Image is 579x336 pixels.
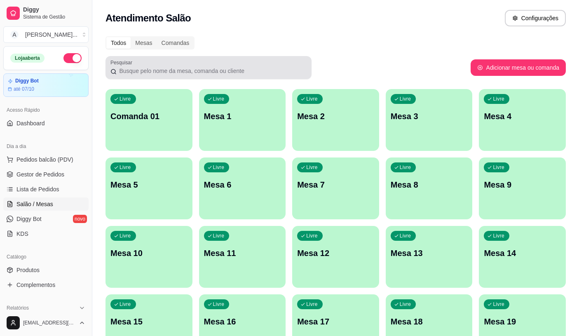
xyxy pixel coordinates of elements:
span: Sistema de Gestão [23,14,85,20]
p: Livre [493,233,504,239]
p: Mesa 17 [297,316,374,327]
p: Mesa 5 [110,179,188,190]
button: LivreMesa 7 [292,157,379,219]
a: Produtos [3,263,89,277]
button: Select a team [3,26,89,43]
span: Complementos [16,281,55,289]
p: Mesa 13 [391,247,468,259]
button: LivreMesa 10 [105,226,192,288]
p: Comanda 01 [110,110,188,122]
button: LivreMesa 1 [199,89,286,151]
button: LivreMesa 13 [386,226,473,288]
a: Diggy Botnovo [3,212,89,226]
h2: Atendimento Salão [105,12,191,25]
span: A [10,31,19,39]
button: Adicionar mesa ou comanda [471,59,566,76]
button: LivreMesa 2 [292,89,379,151]
span: Diggy Bot [16,215,42,223]
p: Livre [120,164,131,171]
p: Mesa 15 [110,316,188,327]
p: Livre [493,164,504,171]
button: LivreMesa 6 [199,157,286,219]
button: LivreMesa 3 [386,89,473,151]
p: Livre [306,301,318,308]
span: Relatórios [7,305,29,311]
div: Mesas [131,37,157,49]
a: DiggySistema de Gestão [3,3,89,23]
a: Diggy Botaté 07/10 [3,73,89,97]
a: KDS [3,227,89,240]
p: Livre [120,301,131,308]
p: Livre [120,233,131,239]
button: Configurações [505,10,566,26]
button: LivreMesa 5 [105,157,192,219]
button: LivreMesa 8 [386,157,473,219]
a: Complementos [3,278,89,291]
div: Comandas [157,37,194,49]
div: Loja aberta [10,54,45,63]
div: Todos [106,37,131,49]
div: Catálogo [3,250,89,263]
article: Diggy Bot [15,78,39,84]
p: Mesa 8 [391,179,468,190]
button: LivreMesa 4 [479,89,566,151]
p: Livre [400,164,411,171]
p: Livre [400,96,411,102]
div: Dia a dia [3,140,89,153]
p: Mesa 6 [204,179,281,190]
p: Mesa 16 [204,316,281,327]
p: Mesa 10 [110,247,188,259]
p: Livre [493,96,504,102]
div: [PERSON_NAME] ... [25,31,77,39]
p: Livre [120,96,131,102]
p: Livre [493,301,504,308]
p: Livre [213,96,225,102]
article: até 07/10 [14,86,34,92]
p: Mesa 18 [391,316,468,327]
p: Livre [306,96,318,102]
button: LivreComanda 01 [105,89,192,151]
input: Pesquisar [117,67,307,75]
p: Mesa 11 [204,247,281,259]
p: Mesa 14 [484,247,561,259]
p: Mesa 4 [484,110,561,122]
span: KDS [16,230,28,238]
p: Livre [400,301,411,308]
label: Pesquisar [110,59,135,66]
a: Salão / Mesas [3,197,89,211]
p: Mesa 9 [484,179,561,190]
p: Mesa 3 [391,110,468,122]
span: Gestor de Pedidos [16,170,64,179]
p: Mesa 12 [297,247,374,259]
span: [EMAIL_ADDRESS][DOMAIN_NAME] [23,320,75,326]
span: Dashboard [16,119,45,127]
p: Mesa 7 [297,179,374,190]
div: Acesso Rápido [3,103,89,117]
span: Salão / Mesas [16,200,53,208]
span: Produtos [16,266,40,274]
button: LivreMesa 12 [292,226,379,288]
button: LivreMesa 11 [199,226,286,288]
a: Dashboard [3,117,89,130]
a: Gestor de Pedidos [3,168,89,181]
a: Lista de Pedidos [3,183,89,196]
button: LivreMesa 14 [479,226,566,288]
button: [EMAIL_ADDRESS][DOMAIN_NAME] [3,313,89,333]
span: Diggy [23,6,85,14]
p: Livre [306,164,318,171]
p: Livre [306,233,318,239]
p: Livre [213,164,225,171]
p: Mesa 1 [204,110,281,122]
p: Livre [213,301,225,308]
p: Mesa 2 [297,110,374,122]
p: Livre [213,233,225,239]
span: Lista de Pedidos [16,185,59,193]
p: Livre [400,233,411,239]
button: Alterar Status [63,53,82,63]
button: LivreMesa 9 [479,157,566,219]
span: Pedidos balcão (PDV) [16,155,73,164]
p: Mesa 19 [484,316,561,327]
button: Pedidos balcão (PDV) [3,153,89,166]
